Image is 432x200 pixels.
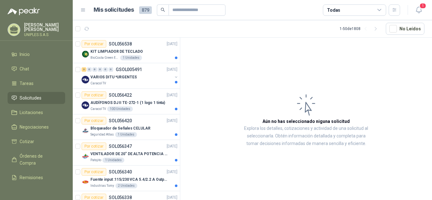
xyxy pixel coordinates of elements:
p: KIT LIMPIADOR DE TECLADO [90,49,143,55]
span: Negociaciones [20,124,49,130]
img: Logo peakr [8,8,40,15]
div: 2 Unidades [115,183,137,188]
div: Por cotizar [82,117,106,124]
div: Por cotizar [82,91,106,99]
span: Tareas [20,80,34,87]
p: SOL056340 [109,170,132,174]
a: Solicitudes [8,92,65,104]
div: 3 [82,67,86,72]
a: 3 0 0 0 0 0 GSOL005491[DATE] Company LogoVARIOS DITU *URGENTESCaracol TV [82,66,179,86]
p: Explora los detalles, cotizaciones y actividad de una solicitud al seleccionarla. Obtén informaci... [244,125,369,148]
a: Licitaciones [8,106,65,118]
p: Caracol TV [90,81,106,86]
p: SOL056420 [109,118,132,123]
a: Por cotizarSOL056340[DATE] Company LogoFuente input :115/230 VCA 5.4/2.2 A Output: 24 VDC 10 A 47... [73,166,180,191]
a: Por cotizarSOL056422[DATE] Company LogoAUDÍFONOS DJ II TE-272-1 (1 logo 1 tinta)Caracol TV100 Uni... [73,89,180,114]
div: Por cotizar [82,142,106,150]
span: 879 [139,6,152,14]
p: GSOL005491 [116,67,142,72]
img: Company Logo [82,127,89,135]
span: search [161,8,165,12]
p: VARIOS DITU *URGENTES [90,74,137,80]
button: No Leídos [386,23,424,35]
div: 1 Unidades [102,158,124,163]
div: 1 Unidades [120,55,142,60]
span: Inicio [20,51,30,58]
p: SOL056538 [109,42,132,46]
a: Por cotizarSOL056538[DATE] Company LogoKIT LIMPIADOR DE TECLADOBioCosta Green Energy S.A.S1 Unidades [73,38,180,63]
p: [DATE] [167,118,177,124]
p: BioCosta Green Energy S.A.S [90,55,119,60]
div: 0 [103,67,108,72]
div: Por cotizar [82,168,106,176]
span: 1 [419,3,426,9]
p: SOL056338 [109,195,132,200]
a: Negociaciones [8,121,65,133]
span: Licitaciones [20,109,43,116]
a: Remisiones [8,172,65,184]
a: Órdenes de Compra [8,150,65,169]
img: Company Logo [82,153,89,160]
img: Company Logo [82,76,89,83]
a: Tareas [8,77,65,89]
span: Remisiones [20,174,43,181]
a: Por cotizarSOL056420[DATE] Company LogoBloqueador de Señales CELULARSeguridad Atlas1 Unidades [73,114,180,140]
span: Chat [20,65,29,72]
h3: Aún no has seleccionado niguna solicitud [262,118,350,125]
p: VENTILADOR DE 20" DE ALTA POTENCIA PARA ANCLAR A LA PARED [90,151,169,157]
div: 100 Unidades [107,106,133,112]
p: [DATE] [167,41,177,47]
p: [DATE] [167,67,177,73]
p: [PERSON_NAME] [PERSON_NAME] [24,23,65,32]
div: 1 Unidades [115,132,137,137]
p: Seguridad Atlas [90,132,114,137]
div: Por cotizar [82,40,106,48]
div: 0 [92,67,97,72]
img: Company Logo [82,50,89,58]
img: Company Logo [82,101,89,109]
p: [DATE] [167,143,177,149]
h1: Mis solicitudes [94,5,134,15]
a: Inicio [8,48,65,60]
p: Bloqueador de Señales CELULAR [90,125,151,131]
p: [DATE] [167,169,177,175]
span: Cotizar [20,138,34,145]
div: Todas [327,7,340,14]
div: 1 - 50 de 1808 [340,24,381,34]
img: Company Logo [82,178,89,186]
p: AUDÍFONOS DJ II TE-272-1 (1 logo 1 tinta) [90,100,165,106]
p: UNIPLES S.A.S [24,33,65,37]
p: Fuente input :115/230 VCA 5.4/2.2 A Output: 24 VDC 10 A 47-63 Hz [90,177,169,183]
div: 0 [108,67,113,72]
div: 0 [98,67,102,72]
p: SOL056422 [109,93,132,97]
a: Cotizar [8,136,65,148]
a: Chat [8,63,65,75]
p: Industrias Tomy [90,183,114,188]
p: [DATE] [167,92,177,98]
a: Por cotizarSOL056347[DATE] Company LogoVENTILADOR DE 20" DE ALTA POTENCIA PARA ANCLAR A LA PAREDP... [73,140,180,166]
p: Patojito [90,158,101,163]
button: 1 [413,4,424,16]
p: SOL056347 [109,144,132,148]
p: Caracol TV [90,106,106,112]
span: Órdenes de Compra [20,153,59,167]
span: Solicitudes [20,94,41,101]
div: 0 [87,67,92,72]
